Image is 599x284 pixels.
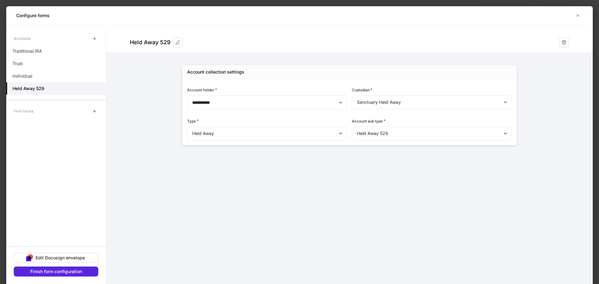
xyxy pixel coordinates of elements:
h5: Configure forms [16,12,50,19]
h6: Custodian [352,87,373,93]
a: Individual [6,70,106,82]
button: Edit Docusign envelope [14,253,98,263]
div: Accounts [14,33,31,44]
div: Held Away 529 [352,127,511,140]
h6: Account holder [187,87,217,93]
button: Finish form configuration [14,267,98,277]
div: Account collection settings [187,69,244,75]
p: Individual [12,73,32,79]
a: Traditional IRA [6,45,106,57]
h6: Type [187,118,199,124]
div: Sanctuary Held Away [352,95,511,109]
p: Traditional IRA [12,48,42,54]
a: Held Away 529 [6,82,106,95]
div: Edit Docusign envelope [36,255,85,261]
h5: Held Away 529 [12,85,44,92]
a: Trust [6,57,106,70]
p: Trust [12,60,23,67]
div: Finish form configuration [30,268,82,275]
div: Held Away 529 [130,39,170,46]
h6: Account sub type [352,118,386,124]
div: Firm forms [14,106,33,117]
div: Held Away [187,127,347,140]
